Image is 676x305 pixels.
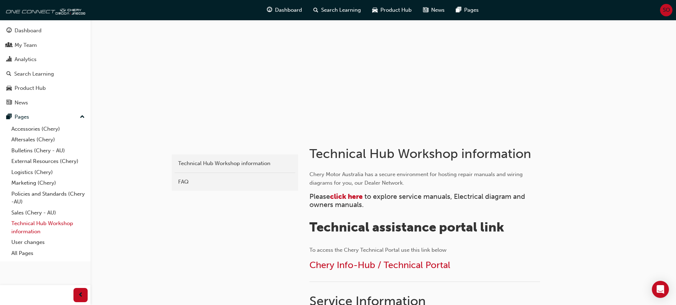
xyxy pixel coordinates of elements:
[9,218,88,237] a: Technical Hub Workshop information
[309,192,330,201] span: Please
[313,6,318,15] span: search-icon
[652,281,669,298] div: Open Intercom Messenger
[9,156,88,167] a: External Resources (Chery)
[330,192,363,201] a: click here
[15,55,37,64] div: Analytics
[3,110,88,124] button: Pages
[372,6,378,15] span: car-icon
[309,192,527,209] span: to explore service manuals, Electrical diagram and owners manuals.
[275,6,302,14] span: Dashboard
[6,85,12,92] span: car-icon
[9,248,88,259] a: All Pages
[175,157,295,170] a: Technical Hub Workshop information
[309,260,450,271] a: Chery Info-Hub / Technical Portal
[431,6,445,14] span: News
[3,23,88,110] button: DashboardMy TeamAnalyticsSearch LearningProduct HubNews
[450,3,484,17] a: pages-iconPages
[309,171,524,186] span: Chery Motor Australia has a secure environment for hosting repair manuals and wiring diagrams for...
[15,84,46,92] div: Product Hub
[261,3,308,17] a: guage-iconDashboard
[380,6,412,14] span: Product Hub
[9,178,88,189] a: Marketing (Chery)
[15,41,37,49] div: My Team
[15,99,28,107] div: News
[178,159,292,168] div: Technical Hub Workshop information
[6,114,12,120] span: pages-icon
[309,247,446,253] span: To access the Chery Technical Portal use this link below
[6,71,11,77] span: search-icon
[3,39,88,52] a: My Team
[9,207,88,218] a: Sales (Chery - AU)
[6,100,12,106] span: news-icon
[9,124,88,135] a: Accessories (Chery)
[3,96,88,109] a: News
[3,53,88,66] a: Analytics
[308,3,367,17] a: search-iconSearch Learning
[367,3,417,17] a: car-iconProduct Hub
[267,6,272,15] span: guage-icon
[417,3,450,17] a: news-iconNews
[9,237,88,248] a: User changes
[456,6,461,15] span: pages-icon
[9,189,88,207] a: Policies and Standards (Chery -AU)
[3,24,88,37] a: Dashboard
[6,28,12,34] span: guage-icon
[6,56,12,63] span: chart-icon
[6,42,12,49] span: people-icon
[178,178,292,186] div: FAQ
[423,6,428,15] span: news-icon
[3,67,88,81] a: Search Learning
[15,27,42,35] div: Dashboard
[321,6,361,14] span: Search Learning
[309,146,542,162] h1: Technical Hub Workshop information
[309,219,504,235] span: Technical assistance portal link
[660,4,672,16] button: SO
[14,70,54,78] div: Search Learning
[3,82,88,95] a: Product Hub
[78,291,83,300] span: prev-icon
[175,176,295,188] a: FAQ
[9,134,88,145] a: Aftersales (Chery)
[80,113,85,122] span: up-icon
[663,6,670,14] span: SO
[4,3,85,17] img: oneconnect
[9,167,88,178] a: Logistics (Chery)
[15,113,29,121] div: Pages
[9,145,88,156] a: Bulletins (Chery - AU)
[464,6,479,14] span: Pages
